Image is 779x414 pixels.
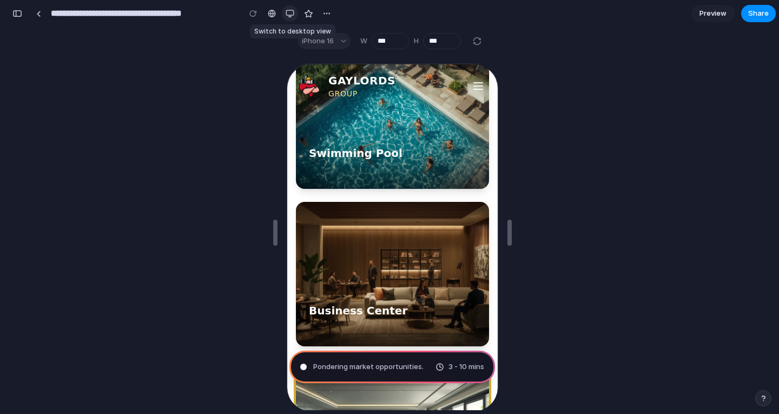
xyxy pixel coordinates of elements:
a: Preview [691,5,735,22]
span: 3 - 10 mins [448,362,484,372]
h3: Business Center [22,239,189,254]
h3: Swimming Pool [22,81,189,96]
span: Share [748,8,769,19]
button: Open mobile menu [180,11,202,32]
img: Logo [9,9,35,35]
span: GROUP [41,24,108,35]
span: Preview [699,8,727,19]
span: GAYLORDS [41,9,108,24]
label: W [360,36,367,47]
label: H [414,36,419,47]
button: Share [741,5,776,22]
div: Switch to desktop view [250,24,335,38]
a: LogoGAYLORDSGROUP [9,9,108,35]
span: Pondering market opportunities . [313,362,424,372]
